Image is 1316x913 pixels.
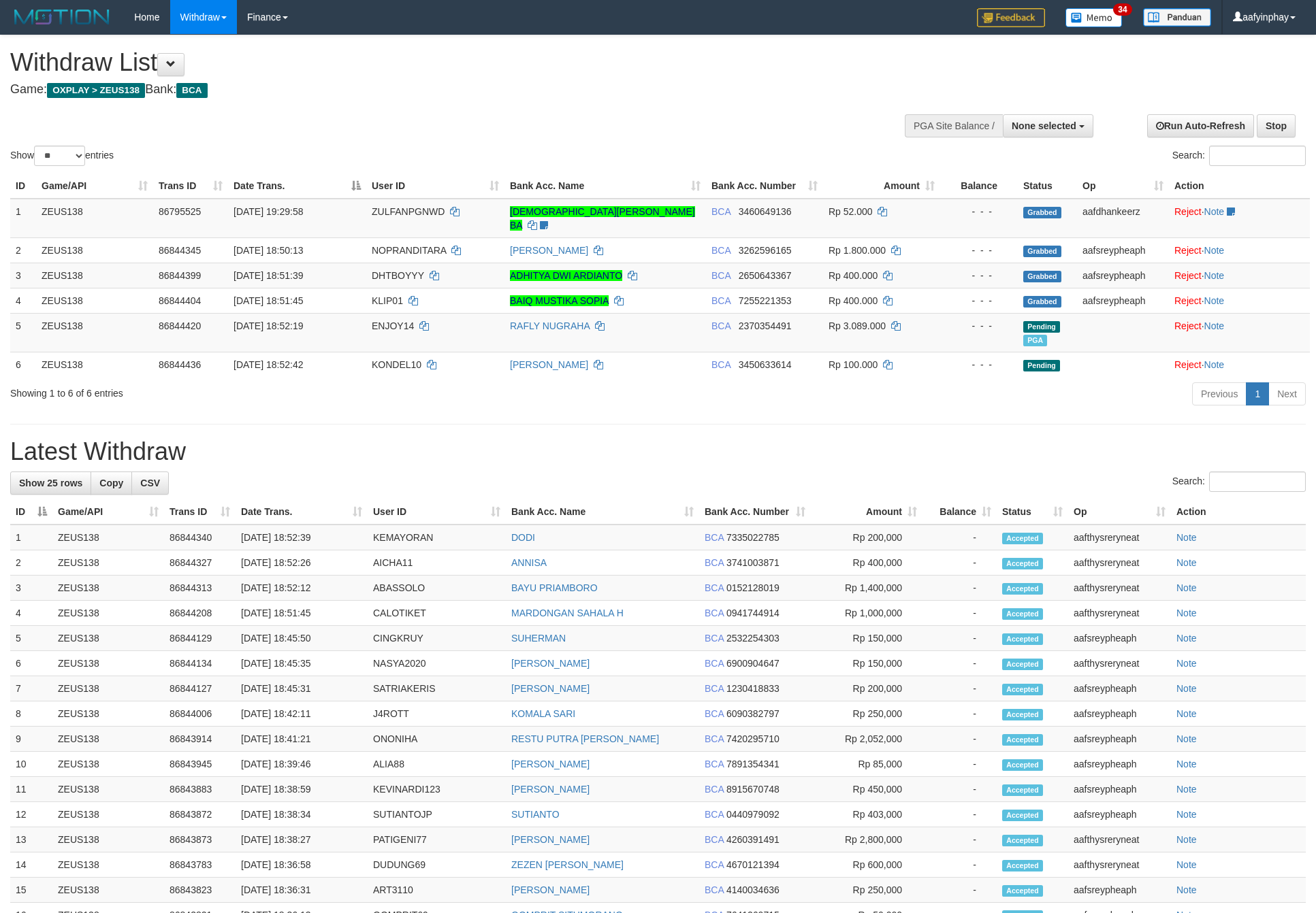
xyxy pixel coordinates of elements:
[1012,120,1076,131] span: None selected
[1002,784,1043,796] span: Accepted
[726,733,780,744] span: Copy 7420295710 to clipboard
[1176,532,1197,543] a: Note
[36,173,153,199] th: Game/API: activate to sort column ascending
[10,83,864,97] h4: Game: Bank:
[368,576,506,601] td: ABASSOLO
[811,651,922,676] td: Rp 150,000
[1113,3,1132,16] span: 34
[1068,626,1171,651] td: aafsreypheaph
[511,683,590,694] a: [PERSON_NAME]
[739,245,792,256] span: Copy 3262596165 to clipboard
[1068,752,1171,777] td: aafsreypheaph
[1174,270,1202,281] a: Reject
[705,532,724,543] span: BCA
[510,320,590,331] a: RAFLY NUGRAHA
[510,295,609,306] a: BAIQ MUSTIKA SOPIA
[10,288,36,313] td: 4
[368,676,506,701] td: SATRIAKERIS
[1068,576,1171,601] td: aafthysreryneat
[234,320,303,331] span: [DATE] 18:52:19
[922,752,997,777] td: -
[1171,499,1306,525] th: Action
[1246,382,1269,405] a: 1
[1002,759,1043,771] span: Accepted
[19,478,82,488] span: Show 25 rows
[236,752,368,777] td: [DATE] 18:39:46
[1077,237,1169,263] td: aafsreypheaph
[922,701,997,727] td: -
[510,206,695,231] a: [DEMOGRAPHIC_DATA][PERSON_NAME] BA
[726,658,780,669] span: Copy 6900904647 to clipboard
[236,802,368,827] td: [DATE] 18:38:34
[511,708,575,719] a: KOMALA SARI
[1143,8,1211,27] img: panduan.png
[1002,608,1043,620] span: Accepted
[1002,558,1043,569] span: Accepted
[1204,206,1225,217] a: Note
[366,173,504,199] th: User ID: activate to sort column ascending
[164,601,236,626] td: 86844208
[510,359,588,370] a: [PERSON_NAME]
[1176,809,1197,820] a: Note
[699,499,811,525] th: Bank Acc. Number: activate to sort column ascending
[511,859,624,870] a: ZEZEN [PERSON_NAME]
[511,633,566,644] a: SUHERMAN
[164,727,236,752] td: 86843914
[159,245,201,256] span: 86844345
[10,471,91,495] a: Show 25 rows
[1023,335,1047,346] span: Marked by aafnoeunsreypich
[36,199,153,238] td: ZEUS138
[1268,382,1306,405] a: Next
[10,601,52,626] td: 4
[1209,146,1306,166] input: Search:
[52,499,164,525] th: Game/API: activate to sort column ascending
[1176,759,1197,769] a: Note
[52,550,164,576] td: ZEUS138
[1204,245,1225,256] a: Note
[228,173,366,199] th: Date Trans.: activate to sort column descending
[1023,271,1061,282] span: Grabbed
[1147,114,1254,137] a: Run Auto-Refresh
[511,557,547,568] a: ANNISA
[1174,295,1202,306] a: Reject
[52,701,164,727] td: ZEUS138
[372,295,403,306] span: KLIP01
[131,471,169,495] a: CSV
[52,525,164,550] td: ZEUS138
[368,701,506,727] td: J4ROTT
[164,676,236,701] td: 86844127
[52,777,164,802] td: ZEUS138
[164,802,236,827] td: 86843872
[739,320,792,331] span: Copy 2370354491 to clipboard
[1172,146,1306,166] label: Search:
[372,270,424,281] span: DHTBOYYY
[726,582,780,593] span: Copy 0152128019 to clipboard
[1018,173,1077,199] th: Status
[10,7,114,27] img: MOTION_logo.png
[711,295,731,306] span: BCA
[811,576,922,601] td: Rp 1,400,000
[36,237,153,263] td: ZEUS138
[511,784,590,795] a: [PERSON_NAME]
[10,263,36,288] td: 3
[946,358,1012,371] div: - - -
[1023,246,1061,257] span: Grabbed
[1174,206,1202,217] a: Reject
[368,601,506,626] td: CALOTIKET
[726,633,780,644] span: Copy 2532254303 to clipboard
[234,206,303,217] span: [DATE] 19:29:58
[1176,633,1197,644] a: Note
[236,550,368,576] td: [DATE] 18:52:26
[372,245,446,256] span: NOPRANDITARA
[368,802,506,827] td: SUTIANTOJP
[511,582,598,593] a: BAYU PRIAMBORO
[10,146,114,166] label: Show entries
[1068,601,1171,626] td: aafthysreryneat
[236,525,368,550] td: [DATE] 18:52:39
[726,683,780,694] span: Copy 1230418833 to clipboard
[1176,582,1197,593] a: Note
[368,550,506,576] td: AICHA11
[10,752,52,777] td: 10
[1002,533,1043,544] span: Accepted
[726,608,780,618] span: Copy 0941744914 to clipboard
